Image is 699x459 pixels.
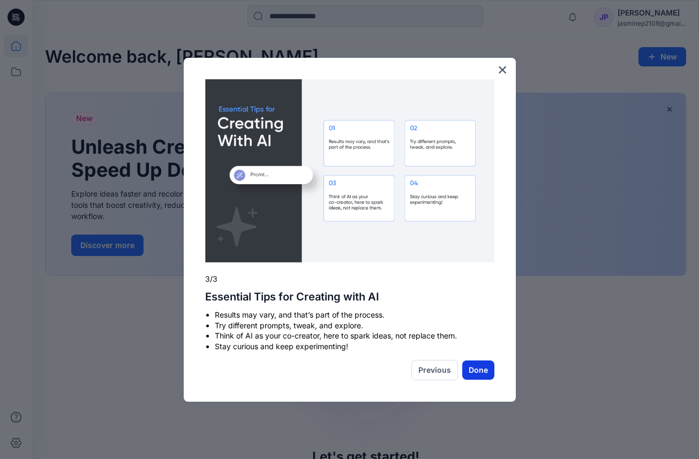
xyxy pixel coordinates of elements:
[205,290,494,303] h2: Essential Tips for Creating with AI
[462,360,494,380] button: Done
[215,330,494,341] li: Think of AI as your co-creator, here to spark ideas, not replace them.
[215,320,494,331] li: Try different prompts, tweak, and explore.
[411,360,458,380] button: Previous
[215,310,494,320] li: Results may vary, and that’s part of the process.
[205,274,494,284] p: 3/3
[215,341,494,352] li: Stay curious and keep experimenting!
[498,61,508,78] button: Close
